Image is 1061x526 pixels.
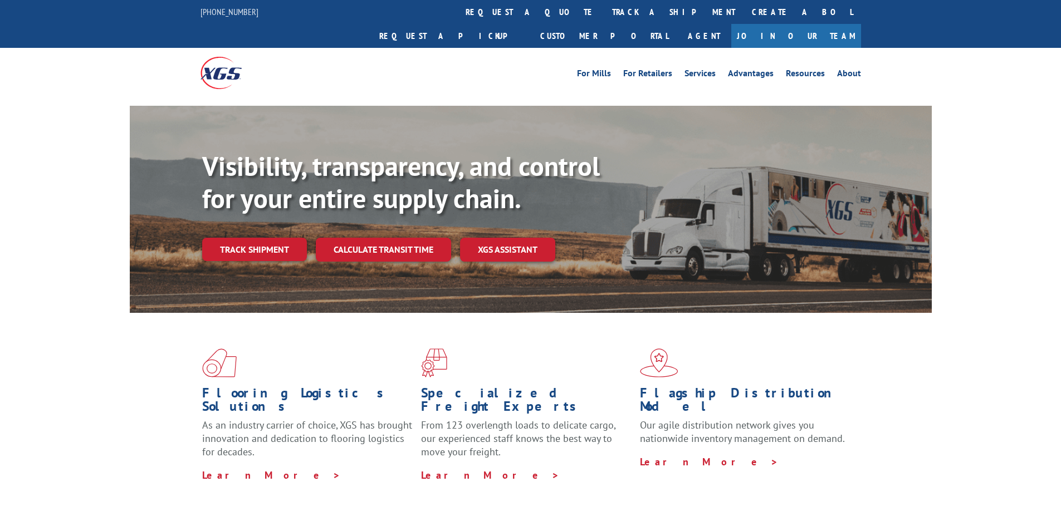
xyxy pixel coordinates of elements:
h1: Flagship Distribution Model [640,386,850,419]
a: XGS ASSISTANT [460,238,555,262]
img: xgs-icon-total-supply-chain-intelligence-red [202,348,237,377]
h1: Flooring Logistics Solutions [202,386,413,419]
a: Join Our Team [731,24,861,48]
b: Visibility, transparency, and control for your entire supply chain. [202,149,600,215]
a: Learn More > [640,455,779,468]
a: Learn More > [421,469,560,481]
a: Services [684,69,716,81]
a: Customer Portal [532,24,677,48]
a: Track shipment [202,238,307,261]
span: As an industry carrier of choice, XGS has brought innovation and dedication to flooring logistics... [202,419,412,458]
a: Resources [786,69,825,81]
a: For Retailers [623,69,672,81]
p: From 123 overlength loads to delicate cargo, our experienced staff knows the best way to move you... [421,419,632,468]
img: xgs-icon-focused-on-flooring-red [421,348,447,377]
a: Agent [677,24,731,48]
span: Our agile distribution network gives you nationwide inventory management on demand. [640,419,845,445]
a: Advantages [728,69,774,81]
a: About [837,69,861,81]
a: Calculate transit time [316,238,451,262]
a: Learn More > [202,469,341,481]
h1: Specialized Freight Experts [421,386,632,419]
a: [PHONE_NUMBER] [201,6,258,17]
a: For Mills [577,69,611,81]
img: xgs-icon-flagship-distribution-model-red [640,348,678,377]
a: Request a pickup [371,24,532,48]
